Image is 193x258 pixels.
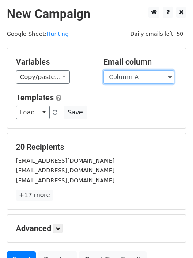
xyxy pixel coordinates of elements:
h5: Advanced [16,224,177,233]
iframe: Chat Widget [149,216,193,258]
small: Google Sheet: [7,30,69,37]
small: [EMAIL_ADDRESS][DOMAIN_NAME] [16,167,114,174]
span: Daily emails left: 50 [127,29,186,39]
small: [EMAIL_ADDRESS][DOMAIN_NAME] [16,177,114,184]
a: Hunting [46,30,68,37]
h5: 20 Recipients [16,142,177,152]
small: [EMAIL_ADDRESS][DOMAIN_NAME] [16,157,114,164]
a: Daily emails left: 50 [127,30,186,37]
a: Templates [16,93,54,102]
h5: Variables [16,57,90,67]
button: Save [64,106,87,119]
h5: Email column [103,57,178,67]
a: Copy/paste... [16,70,70,84]
h2: New Campaign [7,7,186,22]
a: Load... [16,106,50,119]
a: +17 more [16,190,53,201]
